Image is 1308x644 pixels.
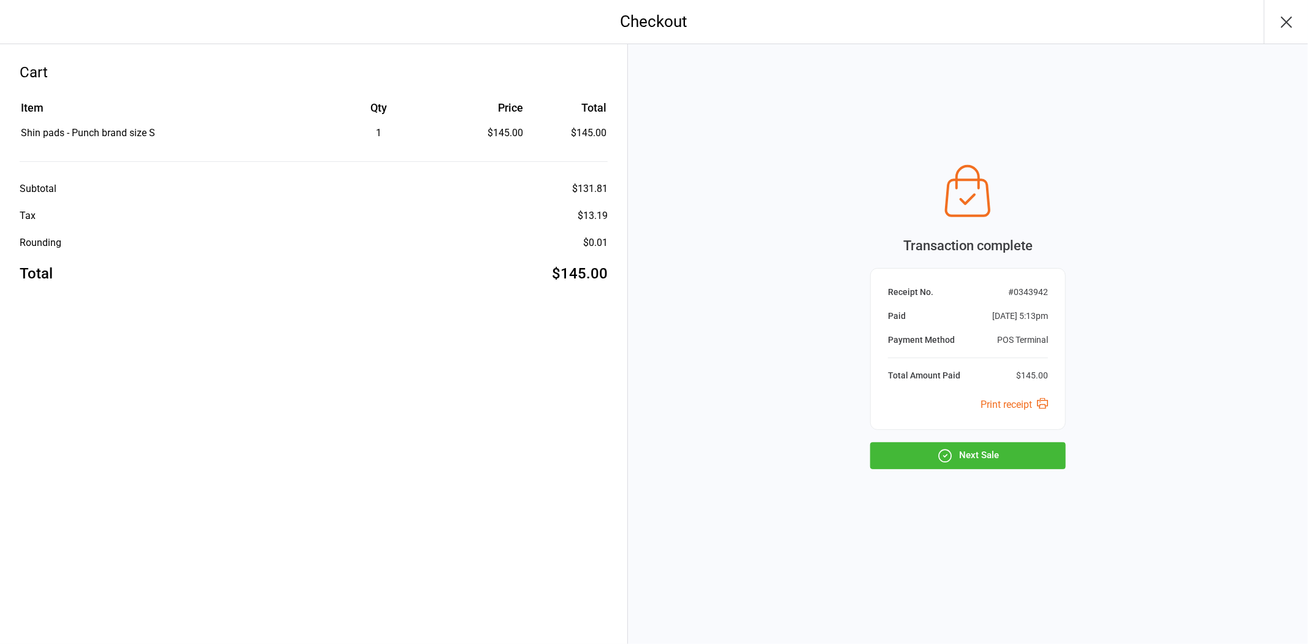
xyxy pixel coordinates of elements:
th: Qty [318,99,439,125]
div: Price [440,99,523,116]
div: Total [20,263,53,285]
div: 1 [318,126,439,140]
th: Total [528,99,606,125]
div: Transaction complete [870,236,1066,256]
div: # 0343942 [1008,286,1048,299]
div: POS Terminal [997,334,1048,347]
div: $131.81 [572,182,608,196]
div: Subtotal [20,182,56,196]
div: [DATE] 5:13pm [992,310,1048,323]
div: Paid [888,310,906,323]
span: Shin pads - Punch brand size S [21,127,155,139]
div: Rounding [20,236,61,250]
div: Total Amount Paid [888,369,960,382]
div: $145.00 [1016,369,1048,382]
a: Print receipt [981,399,1048,410]
div: $0.01 [583,236,608,250]
div: $145.00 [440,126,523,140]
td: $145.00 [528,126,606,140]
div: Tax [20,209,36,223]
div: Receipt No. [888,286,933,299]
div: $13.19 [578,209,608,223]
div: Cart [20,61,608,83]
div: $145.00 [552,263,608,285]
th: Item [21,99,316,125]
div: Payment Method [888,334,955,347]
button: Next Sale [870,442,1066,469]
